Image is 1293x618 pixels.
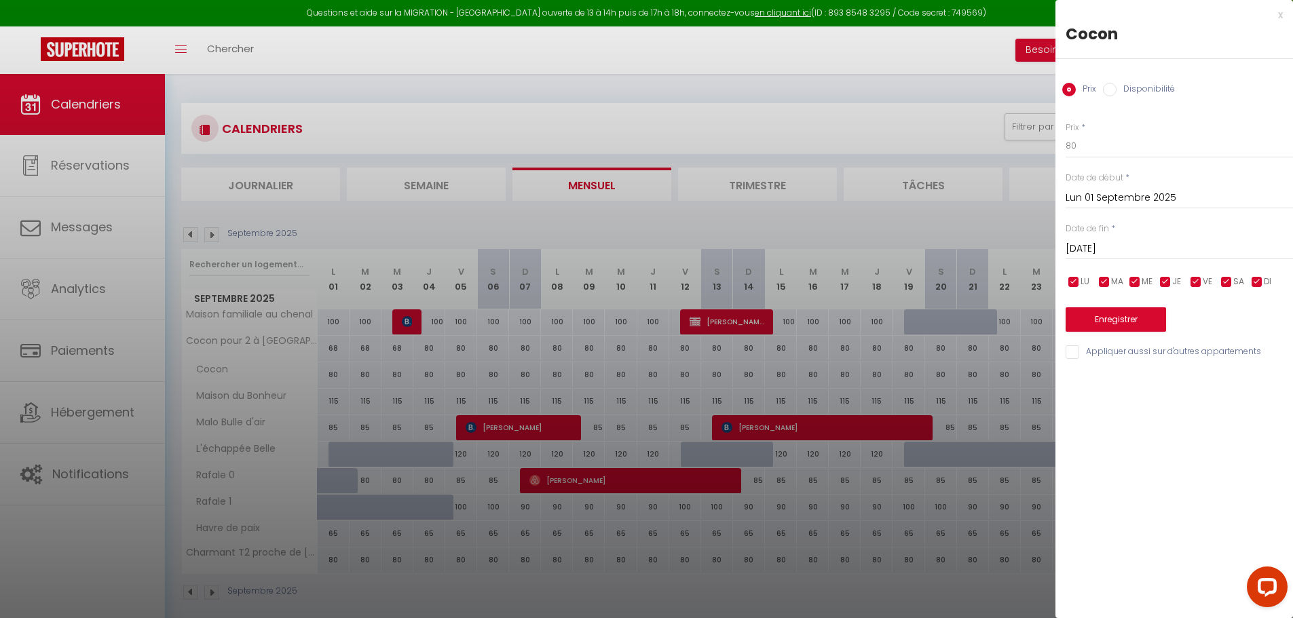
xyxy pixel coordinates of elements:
button: Enregistrer [1066,307,1166,332]
span: JE [1172,275,1181,288]
span: SA [1233,275,1244,288]
label: Disponibilité [1117,83,1175,98]
iframe: LiveChat chat widget [1236,561,1293,618]
label: Prix [1076,83,1096,98]
label: Date de fin [1066,223,1109,235]
label: Prix [1066,121,1079,134]
span: DI [1264,275,1271,288]
span: VE [1203,275,1212,288]
span: LU [1081,275,1089,288]
label: Date de début [1066,172,1123,185]
span: ME [1142,275,1153,288]
div: x [1055,7,1283,23]
div: Cocon [1066,23,1283,45]
span: MA [1111,275,1123,288]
